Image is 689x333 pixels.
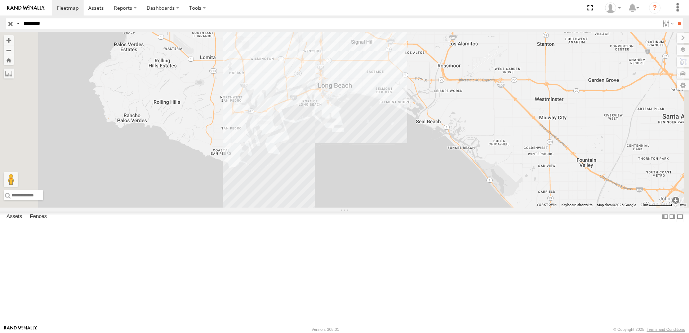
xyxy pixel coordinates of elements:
label: Dock Summary Table to the Left [662,212,669,222]
span: Map data ©2025 Google [597,203,636,207]
span: 2 km [640,203,648,207]
a: Terms and Conditions [647,327,685,332]
label: Hide Summary Table [676,212,684,222]
a: Visit our Website [4,326,37,333]
button: Zoom in [4,35,14,45]
div: Version: 308.01 [312,327,339,332]
button: Keyboard shortcuts [561,203,592,208]
img: rand-logo.svg [7,5,45,10]
label: Measure [4,68,14,79]
a: Terms (opens in new tab) [678,204,686,207]
button: Drag Pegman onto the map to open Street View [4,172,18,187]
button: Zoom Home [4,55,14,65]
i: ? [649,2,661,14]
div: © Copyright 2025 - [613,327,685,332]
div: Zulema McIntosch [603,3,623,13]
label: Search Query [15,18,21,29]
label: Fences [26,212,50,222]
label: Assets [3,212,26,222]
button: Zoom out [4,45,14,55]
label: Dock Summary Table to the Right [669,212,676,222]
label: Map Settings [677,80,689,90]
button: Map Scale: 2 km per 63 pixels [638,203,675,208]
label: Search Filter Options [659,18,675,29]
